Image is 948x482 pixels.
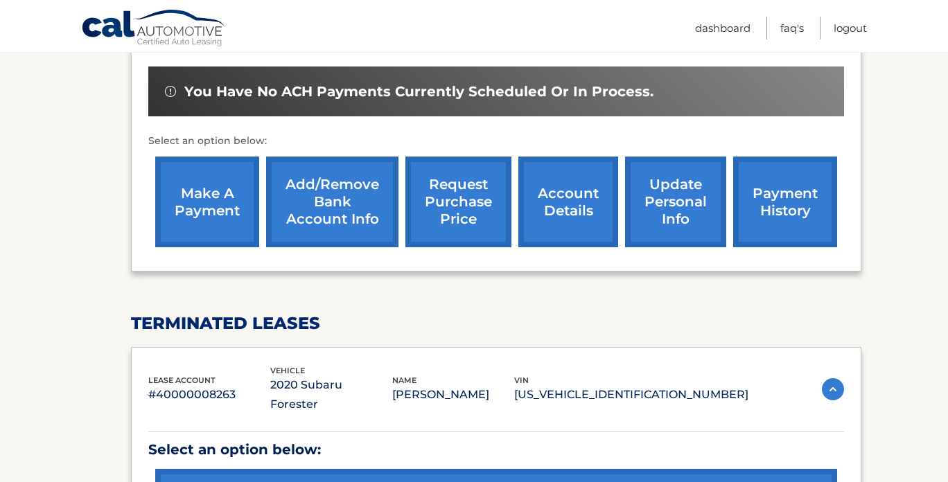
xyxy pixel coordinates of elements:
[266,157,398,247] a: Add/Remove bank account info
[514,375,529,385] span: vin
[148,385,270,404] p: #40000008263
[514,385,748,404] p: [US_VEHICLE_IDENTIFICATION_NUMBER]
[155,157,259,247] a: make a payment
[518,157,618,247] a: account details
[148,438,844,462] p: Select an option below:
[270,375,392,414] p: 2020 Subaru Forester
[165,86,176,97] img: alert-white.svg
[392,375,416,385] span: name
[695,17,750,39] a: Dashboard
[392,385,514,404] p: [PERSON_NAME]
[81,9,227,49] a: Cal Automotive
[131,313,861,334] h2: terminated leases
[625,157,726,247] a: update personal info
[148,133,844,150] p: Select an option below:
[733,157,837,247] a: payment history
[834,17,867,39] a: Logout
[822,378,844,400] img: accordion-active.svg
[184,83,653,100] span: You have no ACH payments currently scheduled or in process.
[780,17,804,39] a: FAQ's
[270,366,305,375] span: vehicle
[148,375,216,385] span: lease account
[405,157,511,247] a: request purchase price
